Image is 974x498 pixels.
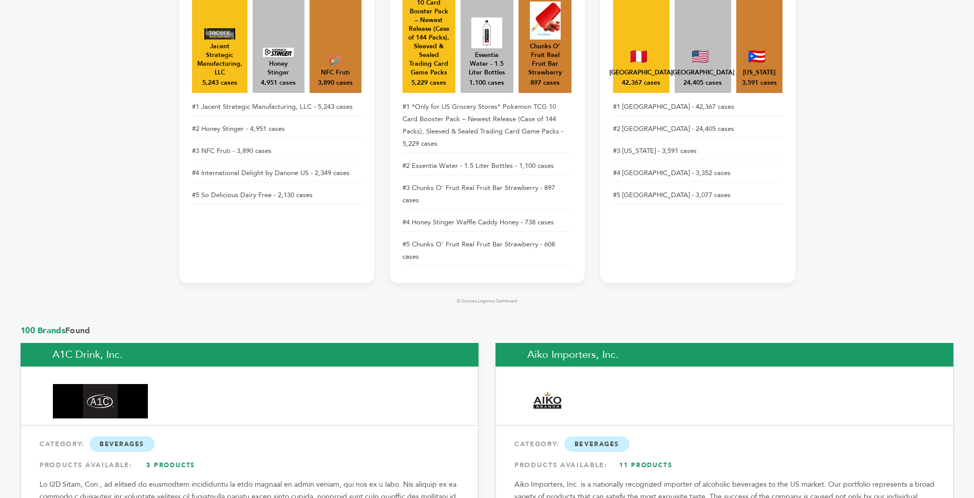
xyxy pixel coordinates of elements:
[197,42,242,77] div: Jacent Strategic Manufacturing, LLC
[403,236,572,266] li: #5 Chunks O' Fruit Real Fruit Bar Strawberry - 608 cases
[514,435,934,453] div: CATEGORY:
[192,164,361,182] li: #4 International Delight by Danone US - 2,349 cases
[564,436,629,452] span: Beverages
[320,54,351,66] img: NFC Fruti
[613,186,782,204] li: #5 [GEOGRAPHIC_DATA] - 3,077 cases
[21,343,479,367] h2: A1C Drink, Inc.
[530,2,561,40] img: Chunks O' Fruit Real Fruit Bar Strawberry
[524,42,566,77] div: Chunks O' Fruit Real Fruit Bar Strawberry
[89,436,155,452] span: Beverages
[471,17,502,48] img: Essentia Water - 1.5 Liter Bottles
[742,79,777,88] div: 3,591 cases
[204,28,235,40] img: Jacent Strategic Manufacturing, LLC
[192,186,361,204] li: #5 So Delicious Dairy Free - 2,130 cases
[466,51,508,77] div: Essentia Water - 1.5 Liter Bottles
[749,50,765,63] img: Puerto Rico Flag
[263,48,294,57] img: Honey Stinger
[53,384,148,419] img: A1C Drink, Inc.
[403,98,572,153] li: #1 *Only for US Grocery Stores* Pokemon TCG 10 Card Booster Pack – Newest Release (Case of 144 Pa...
[613,120,782,138] li: #2 [GEOGRAPHIC_DATA] - 24,405 cases
[530,79,560,88] div: 897 cases
[261,79,296,88] div: 4,951 cases
[258,60,299,77] div: Honey Stinger
[495,343,953,367] h2: Aiko Importers, Inc.
[21,325,65,336] span: 100 Brands
[613,142,782,160] li: #3 [US_STATE] - 3,591 cases
[321,68,350,77] div: NFC Fruti
[318,79,353,88] div: 3,890 cases
[403,157,572,175] li: #2 Essentia Water - 1.5 Liter Bottles - 1,100 cases
[743,68,775,77] div: Puerto Rico
[411,79,446,88] div: 5,229 cases
[192,120,361,138] li: #2 Honey Stinger - 4,951 cases
[671,68,734,77] div: United States
[692,50,709,63] img: United States Flag
[135,456,207,474] a: 3 Products
[622,79,660,88] div: 42,367 cases
[40,456,460,474] div: PRODUCTS AVAILABLE:
[192,142,361,160] li: #3 NFC Fruti - 3,890 cases
[683,79,722,88] div: 24,405 cases
[403,214,572,232] li: #4 Honey Stinger Waffle Caddy Honey - 738 cases
[613,164,782,182] li: #4 [GEOGRAPHIC_DATA] - 3,352 cases
[192,98,361,116] li: #1 Jacent Strategic Manufacturing, LLC - 5,243 cases
[403,179,572,209] li: #3 Chunks O' Fruit Real Fruit Bar Strawberry - 897 cases
[21,325,953,336] span: Found
[469,79,504,88] div: 1,100 cases
[528,379,567,423] img: Aiko Importers, Inc.
[609,68,673,77] div: Peru
[179,298,795,304] footer: © Grovara Logistics Dashboard
[610,456,682,474] a: 11 Products
[613,98,782,116] li: #1 [GEOGRAPHIC_DATA] - 42,367 cases
[40,435,460,453] div: CATEGORY:
[631,50,647,63] img: Peru Flag
[202,79,237,88] div: 5,243 cases
[514,456,934,474] div: PRODUCTS AVAILABLE:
